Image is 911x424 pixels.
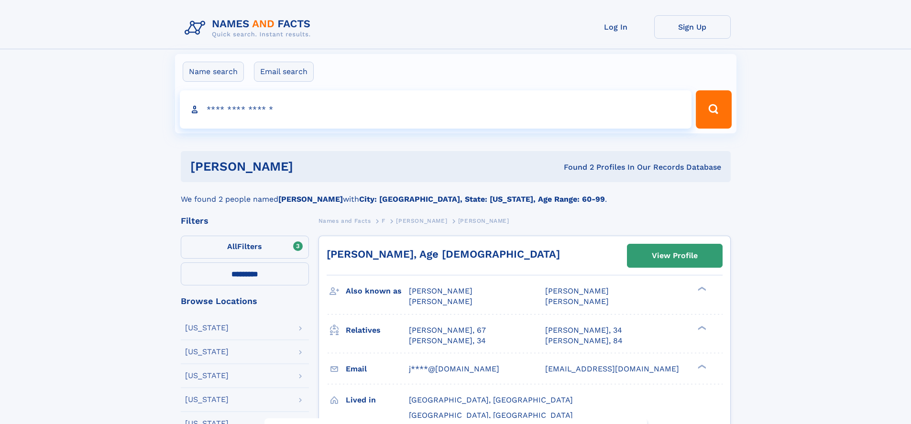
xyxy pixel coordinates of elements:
[181,236,309,259] label: Filters
[382,215,385,227] a: F
[654,15,731,39] a: Sign Up
[396,217,447,224] span: [PERSON_NAME]
[695,286,707,292] div: ❯
[346,283,409,299] h3: Also known as
[409,395,573,404] span: [GEOGRAPHIC_DATA], [GEOGRAPHIC_DATA]
[346,322,409,338] h3: Relatives
[696,90,731,129] button: Search Button
[545,286,609,295] span: [PERSON_NAME]
[181,217,309,225] div: Filters
[428,162,721,173] div: Found 2 Profiles In Our Records Database
[227,242,237,251] span: All
[578,15,654,39] a: Log In
[409,325,486,336] a: [PERSON_NAME], 67
[346,392,409,408] h3: Lived in
[185,324,229,332] div: [US_STATE]
[396,215,447,227] a: [PERSON_NAME]
[545,364,679,373] span: [EMAIL_ADDRESS][DOMAIN_NAME]
[409,411,573,420] span: [GEOGRAPHIC_DATA], [GEOGRAPHIC_DATA]
[327,248,560,260] a: [PERSON_NAME], Age [DEMOGRAPHIC_DATA]
[346,361,409,377] h3: Email
[181,297,309,305] div: Browse Locations
[545,325,622,336] a: [PERSON_NAME], 34
[278,195,343,204] b: [PERSON_NAME]
[545,336,623,346] a: [PERSON_NAME], 84
[185,348,229,356] div: [US_STATE]
[318,215,371,227] a: Names and Facts
[545,297,609,306] span: [PERSON_NAME]
[185,372,229,380] div: [US_STATE]
[181,15,318,41] img: Logo Names and Facts
[183,62,244,82] label: Name search
[382,217,385,224] span: F
[185,396,229,403] div: [US_STATE]
[409,286,472,295] span: [PERSON_NAME]
[359,195,605,204] b: City: [GEOGRAPHIC_DATA], State: [US_STATE], Age Range: 60-99
[627,244,722,267] a: View Profile
[254,62,314,82] label: Email search
[652,245,698,267] div: View Profile
[409,297,472,306] span: [PERSON_NAME]
[180,90,692,129] input: search input
[181,182,731,205] div: We found 2 people named with .
[695,363,707,370] div: ❯
[190,161,428,173] h1: [PERSON_NAME]
[695,325,707,331] div: ❯
[458,217,509,224] span: [PERSON_NAME]
[409,336,486,346] a: [PERSON_NAME], 34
